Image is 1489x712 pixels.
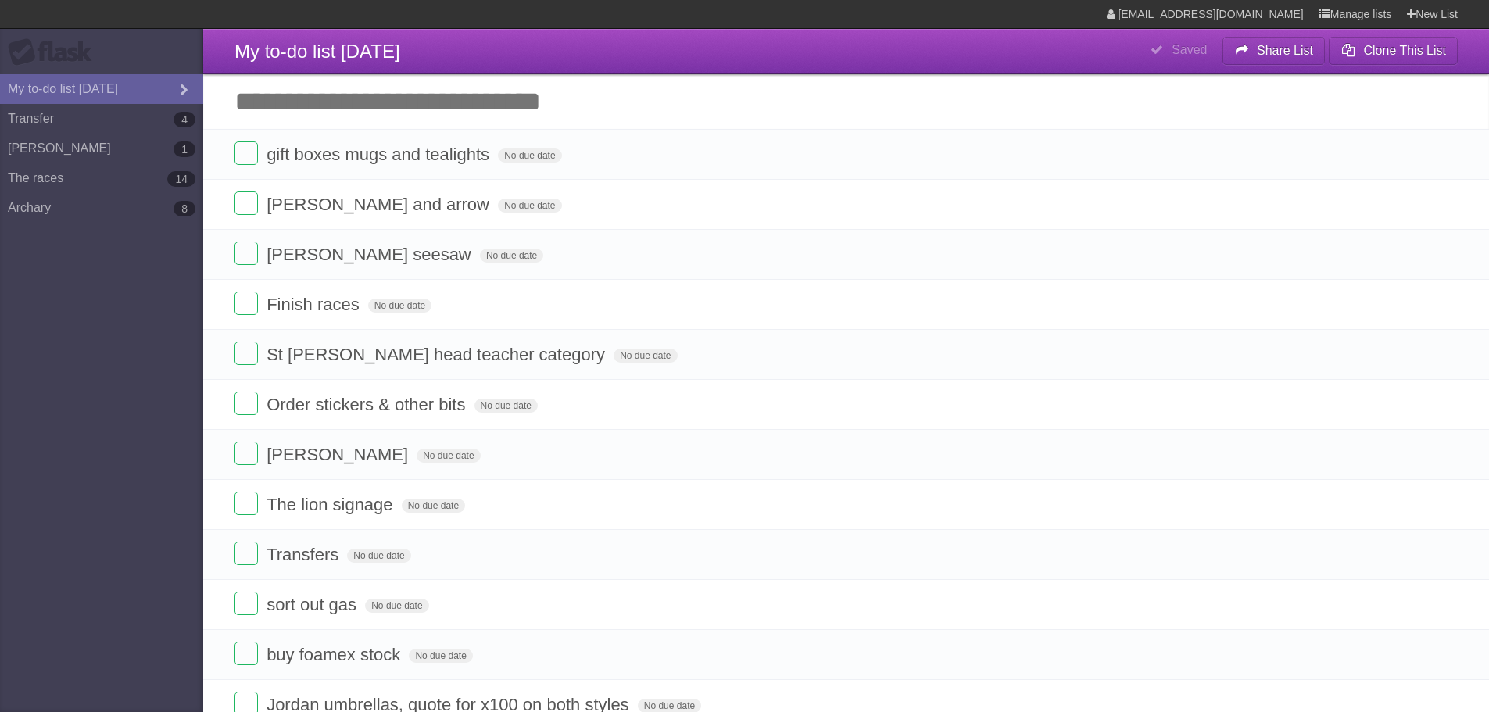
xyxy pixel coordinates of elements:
label: Done [234,542,258,565]
span: No due date [498,199,561,213]
label: Done [234,642,258,665]
div: Flask [8,38,102,66]
span: sort out gas [267,595,360,614]
span: Order stickers & other bits [267,395,469,414]
span: buy foamex stock [267,645,404,664]
button: Clone This List [1329,37,1458,65]
span: No due date [365,599,428,613]
label: Done [234,492,258,515]
span: St [PERSON_NAME] head teacher category [267,345,609,364]
span: No due date [409,649,472,663]
label: Done [234,442,258,465]
b: 4 [174,112,195,127]
span: No due date [480,249,543,263]
span: No due date [368,299,431,313]
b: 14 [167,171,195,187]
label: Done [234,191,258,215]
span: No due date [402,499,465,513]
label: Done [234,292,258,315]
label: Done [234,342,258,365]
label: Done [234,392,258,415]
span: No due date [614,349,677,363]
span: No due date [498,148,561,163]
b: Clone This List [1363,44,1446,57]
span: Finish races [267,295,363,314]
b: Saved [1172,43,1207,56]
label: Done [234,242,258,265]
span: gift boxes mugs and tealights [267,145,493,164]
span: The lion signage [267,495,396,514]
span: No due date [474,399,538,413]
span: No due date [417,449,480,463]
span: Transfers [267,545,342,564]
span: My to-do list [DATE] [234,41,400,62]
b: 1 [174,141,195,157]
span: [PERSON_NAME] and arrow [267,195,493,214]
b: Share List [1257,44,1313,57]
b: 8 [174,201,195,216]
label: Done [234,592,258,615]
span: No due date [347,549,410,563]
label: Done [234,141,258,165]
span: [PERSON_NAME] seesaw [267,245,475,264]
button: Share List [1222,37,1326,65]
span: [PERSON_NAME] [267,445,412,464]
